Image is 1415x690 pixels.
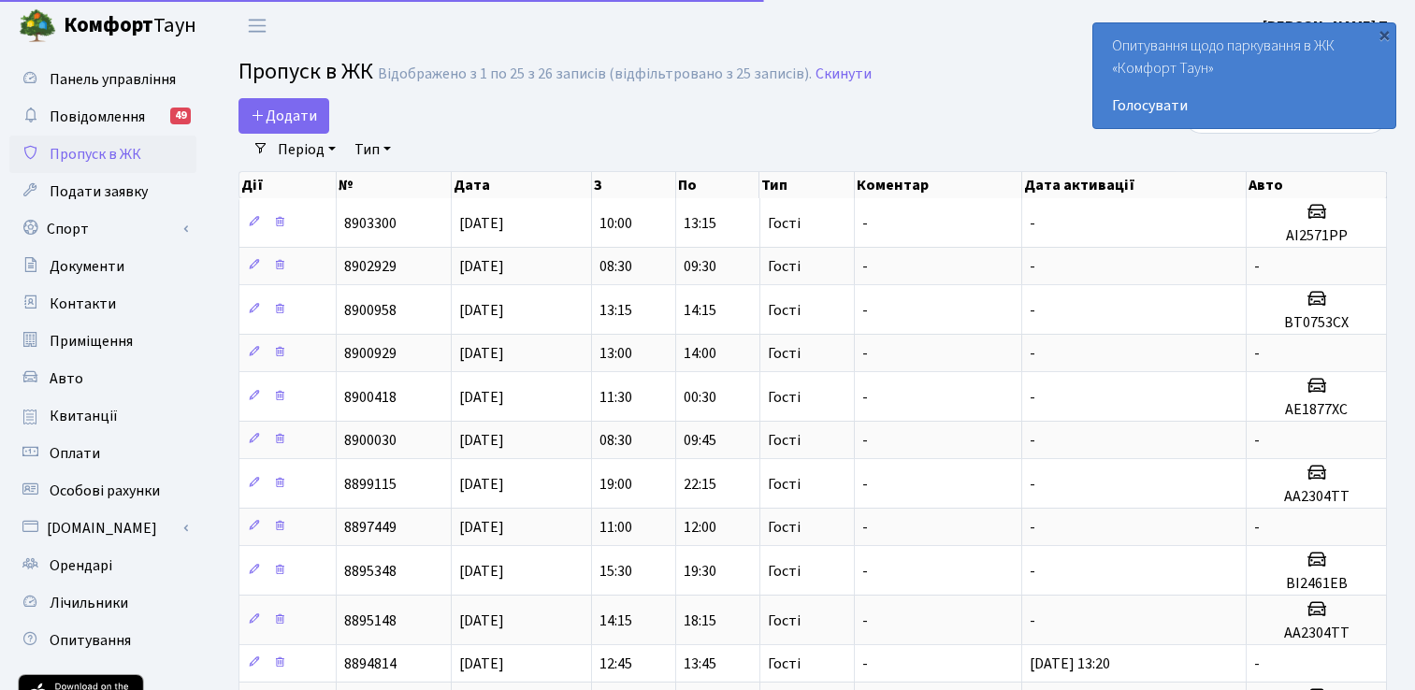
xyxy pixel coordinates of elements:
[9,61,196,98] a: Панель управління
[684,561,716,582] span: 19:30
[344,611,397,631] span: 8895148
[684,654,716,674] span: 13:45
[1254,314,1379,332] h5: ВТ0753СХ
[1254,430,1260,451] span: -
[684,343,716,364] span: 14:00
[768,656,801,671] span: Гості
[862,561,868,582] span: -
[862,300,868,321] span: -
[1030,654,1110,674] span: [DATE] 13:20
[1022,172,1248,198] th: Дата активації
[862,213,868,234] span: -
[1030,611,1035,631] span: -
[9,397,196,435] a: Квитанції
[9,622,196,659] a: Опитування
[238,55,373,88] span: Пропуск в ЖК
[347,134,398,165] a: Тип
[50,443,100,464] span: Оплати
[862,611,868,631] span: -
[459,256,504,277] span: [DATE]
[768,346,801,361] span: Гості
[9,285,196,323] a: Контакти
[684,611,716,631] span: 18:15
[9,136,196,173] a: Пропуск в ЖК
[855,172,1022,198] th: Коментар
[1030,387,1035,408] span: -
[251,106,317,126] span: Додати
[239,172,337,198] th: Дії
[1112,94,1377,117] a: Голосувати
[1030,430,1035,451] span: -
[599,343,632,364] span: 13:00
[50,181,148,202] span: Подати заявку
[768,259,801,274] span: Гості
[768,216,801,231] span: Гості
[9,248,196,285] a: Документи
[862,387,868,408] span: -
[50,368,83,389] span: Авто
[50,107,145,127] span: Повідомлення
[459,430,504,451] span: [DATE]
[1030,256,1035,277] span: -
[768,613,801,628] span: Гості
[459,654,504,674] span: [DATE]
[1254,625,1379,642] h5: АА2304ТТ
[684,474,716,495] span: 22:15
[9,360,196,397] a: Авто
[816,65,872,83] a: Скинути
[684,213,716,234] span: 13:15
[1030,474,1035,495] span: -
[684,256,716,277] span: 09:30
[599,474,632,495] span: 19:00
[344,561,397,582] span: 8895348
[684,387,716,408] span: 00:30
[234,10,281,41] button: Переключити навігацію
[1254,256,1260,277] span: -
[459,611,504,631] span: [DATE]
[768,477,801,492] span: Гості
[270,134,343,165] a: Період
[459,474,504,495] span: [DATE]
[9,510,196,547] a: [DOMAIN_NAME]
[768,520,801,535] span: Гості
[344,387,397,408] span: 8900418
[592,172,676,198] th: З
[862,256,868,277] span: -
[9,584,196,622] a: Лічильники
[1247,172,1387,198] th: Авто
[1254,575,1379,593] h5: ВІ2461ЕВ
[9,173,196,210] a: Подати заявку
[684,517,716,538] span: 12:00
[1254,488,1379,506] h5: АА2304ТТ
[344,256,397,277] span: 8902929
[459,561,504,582] span: [DATE]
[19,7,56,45] img: logo.png
[9,98,196,136] a: Повідомлення49
[50,406,118,426] span: Квитанції
[50,593,128,613] span: Лічильники
[50,69,176,90] span: Панель управління
[599,654,632,674] span: 12:45
[1263,16,1393,36] b: [PERSON_NAME] П.
[599,256,632,277] span: 08:30
[676,172,760,198] th: По
[344,474,397,495] span: 8899115
[238,98,329,134] a: Додати
[684,300,716,321] span: 14:15
[768,390,801,405] span: Гості
[50,481,160,501] span: Особові рахунки
[862,430,868,451] span: -
[862,517,868,538] span: -
[378,65,812,83] div: Відображено з 1 по 25 з 26 записів (відфільтровано з 25 записів).
[599,517,632,538] span: 11:00
[1254,517,1260,538] span: -
[759,172,855,198] th: Тип
[1030,343,1035,364] span: -
[1030,300,1035,321] span: -
[50,256,124,277] span: Документи
[862,474,868,495] span: -
[50,144,141,165] span: Пропуск в ЖК
[1254,401,1379,419] h5: АЕ1877ХС
[64,10,196,42] span: Таун
[768,564,801,579] span: Гості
